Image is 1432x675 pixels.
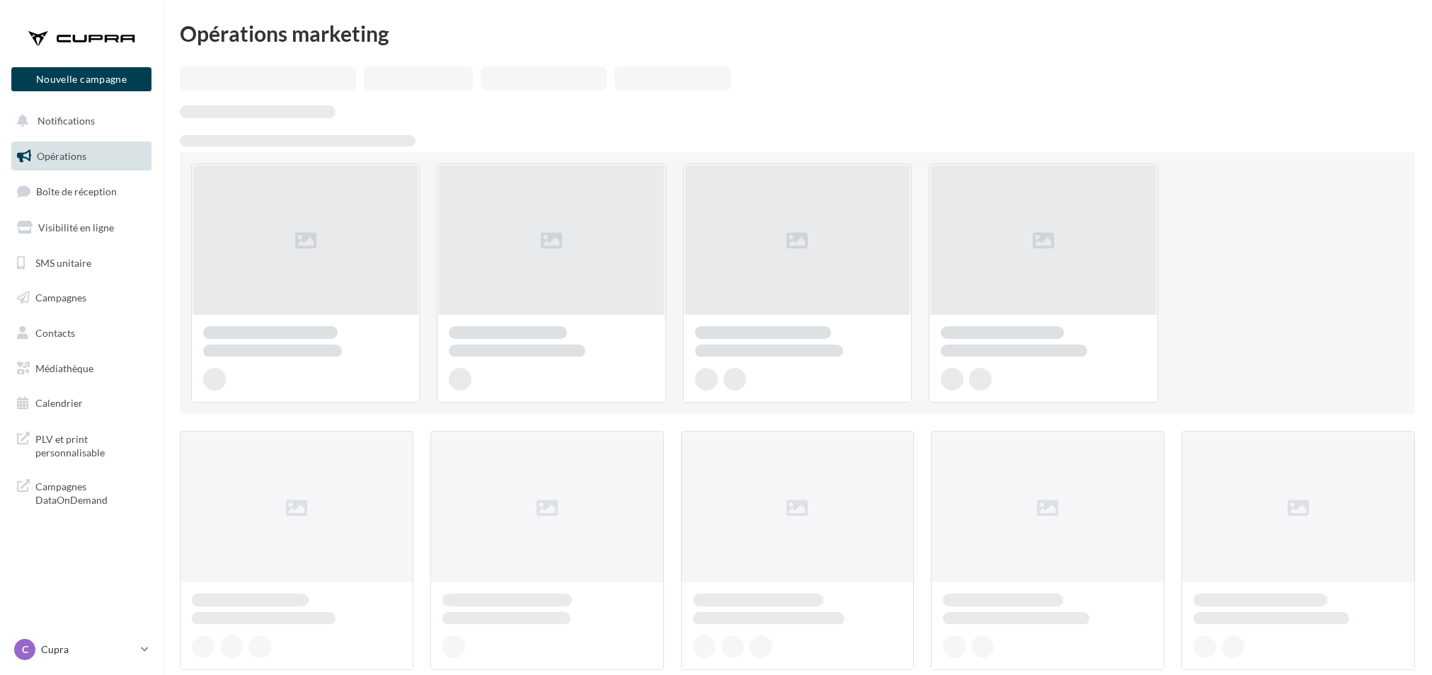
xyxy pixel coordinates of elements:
span: C [22,642,28,657]
button: Notifications [8,106,149,136]
a: Contacts [8,318,154,348]
a: Campagnes DataOnDemand [8,471,154,513]
span: Campagnes DataOnDemand [35,477,146,507]
div: Opérations marketing [180,23,1415,44]
button: Nouvelle campagne [11,67,151,91]
a: Visibilité en ligne [8,213,154,243]
a: SMS unitaire [8,248,154,278]
span: Médiathèque [35,362,93,374]
a: Campagnes [8,283,154,313]
span: Visibilité en ligne [38,221,114,233]
span: Calendrier [35,397,83,409]
span: Boîte de réception [36,185,117,197]
a: Calendrier [8,388,154,418]
p: Cupra [41,642,135,657]
span: PLV et print personnalisable [35,429,146,460]
a: Opérations [8,142,154,171]
a: C Cupra [11,636,151,663]
span: Contacts [35,327,75,339]
a: Boîte de réception [8,176,154,207]
span: SMS unitaire [35,256,91,268]
a: PLV et print personnalisable [8,424,154,466]
span: Notifications [38,115,95,127]
span: Opérations [37,150,86,162]
a: Médiathèque [8,354,154,383]
span: Campagnes [35,292,86,304]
